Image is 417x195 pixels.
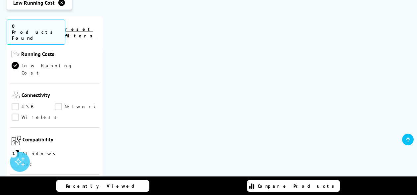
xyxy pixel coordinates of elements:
[56,180,149,192] a: Recently Viewed
[66,183,141,189] span: Recently Viewed
[23,136,98,147] span: Compatibility
[10,150,17,157] div: 1
[12,114,60,121] a: Wireless
[7,20,65,45] span: 0 Products Found
[12,51,20,58] img: Running Costs
[12,103,55,110] a: USB
[247,180,340,192] a: Compare Products
[12,62,98,76] a: Low Running Cost
[65,26,96,39] a: reset filters
[55,103,98,110] a: Network
[12,92,20,98] img: Connectivity
[21,51,98,59] span: Running Costs
[12,136,21,145] img: Compatibility
[12,150,59,157] a: Windows
[258,183,338,189] span: Compare Products
[12,161,55,168] a: Mac
[22,92,98,100] span: Connectivity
